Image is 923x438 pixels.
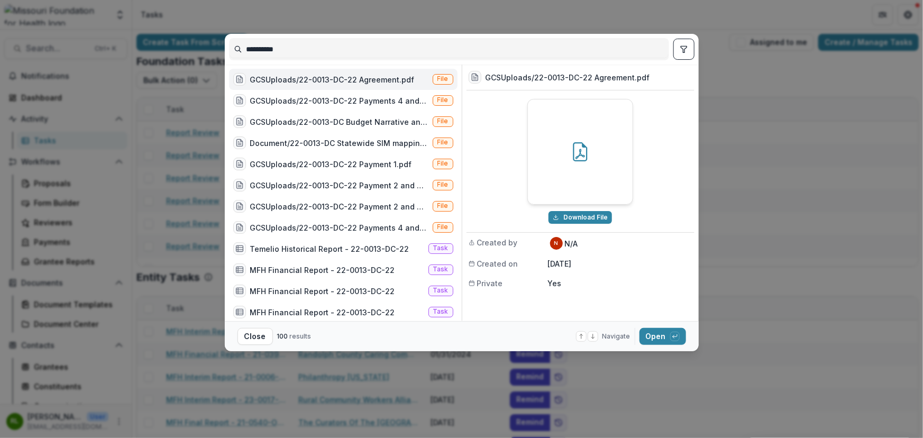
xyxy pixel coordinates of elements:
div: GCSUploads/22-0013-DC-22 Payment 2 and 3_ver_1.pdf [250,201,428,212]
p: N/A [565,238,578,249]
div: GCSUploads/22-0013-DC-22 Agreement.pdf [250,74,415,85]
div: GCSUploads/22-0013-DC-22 Payment 1.pdf [250,159,412,170]
span: File [437,117,449,125]
span: Private [477,278,503,289]
span: File [437,223,449,231]
span: File [437,75,449,83]
div: Document/22-0013-DC Statewide SIM mapping proposal.docx [250,138,428,149]
span: Task [433,308,449,315]
span: Created by [477,237,518,248]
span: File [437,181,449,188]
button: toggle filters [673,39,694,60]
span: File [437,202,449,209]
div: MFH Financial Report - 22-0013-DC-22 [250,264,395,276]
p: [DATE] [548,258,692,269]
div: Temelio Historical Report - 22-0013-DC-22 [250,243,409,254]
span: Created on [477,258,518,269]
h3: GCSUploads/22-0013-DC-22 Agreement.pdf [486,72,650,83]
span: Task [433,244,449,252]
p: Yes [548,278,692,289]
span: results [290,332,312,340]
span: Task [433,266,449,273]
span: 100 [277,332,288,340]
button: Close [237,328,273,345]
div: GCSUploads/22-0013-DC Budget Narrative and Spreadsheet.docx [250,116,428,127]
span: Task [433,287,449,294]
div: GCSUploads/22-0013-DC-22 Payments 4 and 5_ver_1.pdf [250,95,428,106]
button: Download GCSUploads/22-0013-DC-22 Agreement.pdf [549,211,612,224]
span: File [437,96,449,104]
div: MFH Financial Report - 22-0013-DC-22 [250,307,395,318]
span: File [437,139,449,146]
span: File [437,160,449,167]
div: GCSUploads/22-0013-DC-22 Payments 4 and 5.pdf [250,222,428,233]
span: Navigate [602,332,630,341]
button: Open [639,328,686,345]
div: N/A [554,241,559,246]
div: GCSUploads/22-0013-DC-22 Payment 2 and 3.pdf [250,180,428,191]
div: MFH Financial Report - 22-0013-DC-22 [250,286,395,297]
